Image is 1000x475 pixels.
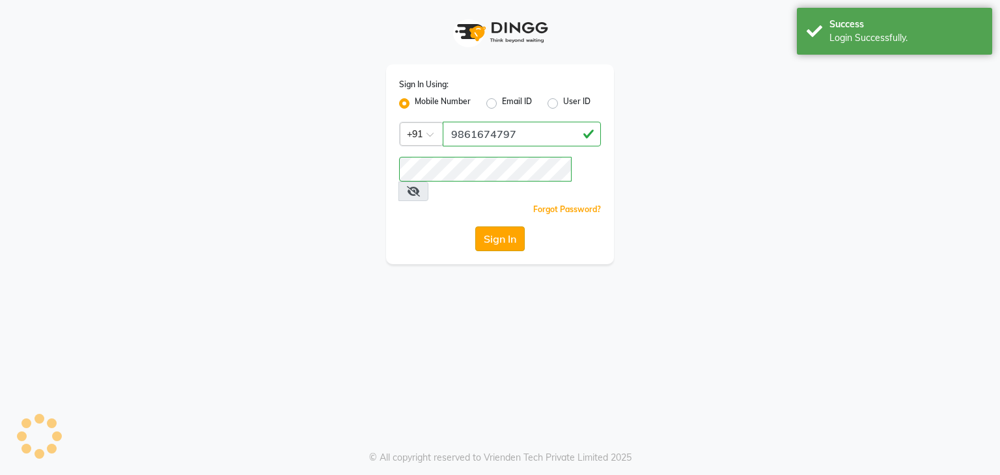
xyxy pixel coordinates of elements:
[443,122,601,146] input: Username
[399,157,572,182] input: Username
[829,18,982,31] div: Success
[475,226,525,251] button: Sign In
[829,31,982,45] div: Login Successfully.
[399,79,449,90] label: Sign In Using:
[533,204,601,214] a: Forgot Password?
[448,13,552,51] img: logo1.svg
[415,96,471,111] label: Mobile Number
[563,96,590,111] label: User ID
[502,96,532,111] label: Email ID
